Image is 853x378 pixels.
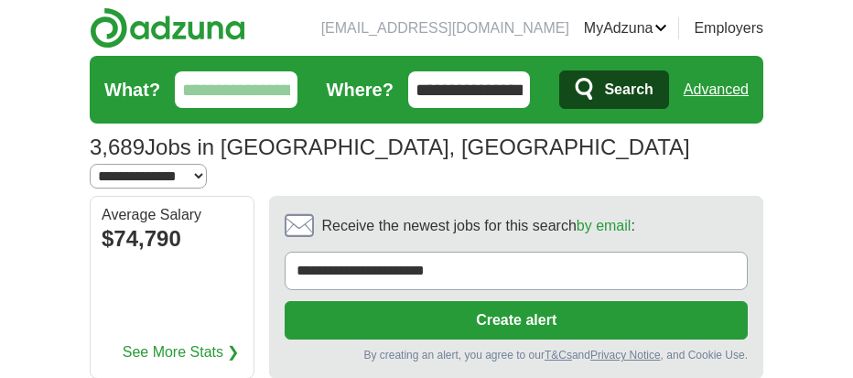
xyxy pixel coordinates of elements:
[90,7,245,49] img: Adzuna logo
[321,17,569,39] li: [EMAIL_ADDRESS][DOMAIN_NAME]
[684,71,749,108] a: Advanced
[102,208,243,222] div: Average Salary
[584,17,668,39] a: MyAdzuna
[285,301,748,340] button: Create alert
[90,131,145,164] span: 3,689
[104,76,160,103] label: What?
[694,17,763,39] a: Employers
[545,349,572,362] a: T&Cs
[577,218,632,233] a: by email
[321,215,634,237] span: Receive the newest jobs for this search :
[604,71,653,108] span: Search
[559,70,668,109] button: Search
[590,349,661,362] a: Privacy Notice
[90,135,690,159] h1: Jobs in [GEOGRAPHIC_DATA], [GEOGRAPHIC_DATA]
[123,341,240,363] a: See More Stats ❯
[102,222,243,255] div: $74,790
[327,76,394,103] label: Where?
[285,347,748,363] div: By creating an alert, you agree to our and , and Cookie Use.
